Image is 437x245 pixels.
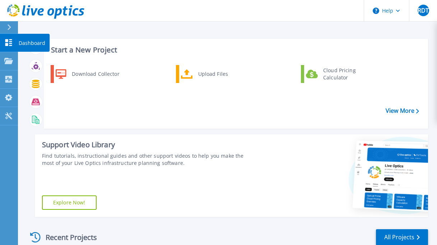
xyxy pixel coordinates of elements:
[42,140,246,149] div: Support Video Library
[51,65,124,83] a: Download Collector
[386,107,419,114] a: View More
[176,65,250,83] a: Upload Files
[42,152,246,167] div: Find tutorials, instructional guides and other support videos to help you make the most of your L...
[195,67,248,81] div: Upload Files
[51,46,419,54] h3: Start a New Project
[68,67,122,81] div: Download Collector
[320,67,373,81] div: Cloud Pricing Calculator
[301,65,375,83] a: Cloud Pricing Calculator
[418,8,429,13] span: RDT
[42,195,97,210] a: Explore Now!
[19,34,45,52] p: Dashboard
